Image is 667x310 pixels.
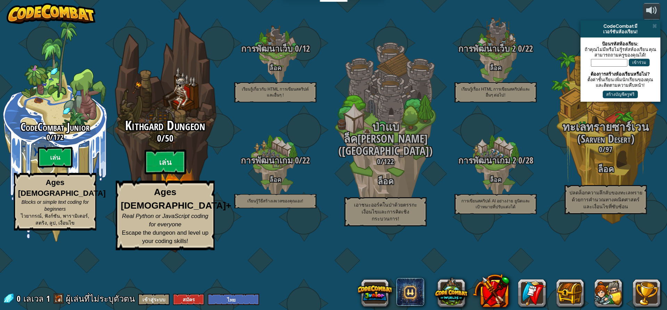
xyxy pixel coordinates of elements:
[643,3,660,19] button: ปรับระดับเสียง
[551,145,661,153] h3: /
[525,43,533,55] span: 22
[241,154,293,166] span: การพัฒนาเกม
[220,65,330,71] h4: ล็อค
[384,156,394,167] span: 122
[66,293,135,304] span: ผู้เล่นที่ไม่ระบุตัวตน
[22,199,89,212] span: Blocks or simple text coding for beginners
[584,47,657,58] div: ถ้าคุณไม่มีหรือไม่รู้รหัสห้องเรียน คุณสามารถถามครูของคุณได้!
[38,147,73,168] btn: เล่น
[584,71,657,77] div: ต้องการสร้างห้องเรียนหรือไม่?
[516,43,522,55] span: 0
[583,23,658,29] div: CodeCombat มี
[330,177,440,186] h3: ล็อค
[562,119,649,146] span: ทะเลทรายซาร์เวน (Sarven Desert)
[302,154,310,166] span: 22
[458,43,516,55] span: การพัฒนาเว็บ 2
[526,154,533,166] span: 28
[569,190,642,209] span: ปลดล็อกความลึกลับของทะเลทรายด้วยการคำนวณทางคณิตศาสตร์และเงื่อนไขที่ซับซ้อน
[584,41,657,47] div: ป้อนรหัสห้องเรียน:
[354,202,417,221] span: เอาชนะออร์คในป่าด้วยตรรกะเงื่อนไขและการคิดเชิงกระบวนการ!
[122,213,208,228] span: Real Python or JavaScript coding for everyone
[20,119,90,134] span: CodeCombat Junior
[125,117,205,135] span: Kithgard Dungeon
[516,154,522,166] span: 0
[461,199,529,209] span: การเขียนสคริปต์ AI อย่างง่าย ยูนิตและเป้าหมายที่ปรับแต่งได้
[121,187,231,211] strong: Ages [DEMOGRAPHIC_DATA]+
[220,44,330,53] h3: /
[338,119,433,158] span: ป่าแบล็ค[PERSON_NAME] ([GEOGRAPHIC_DATA])
[122,229,208,244] span: Escape the dungeon and level up your coding skills!
[551,165,661,174] h3: ล็อค
[173,294,204,305] button: สมัคร
[241,43,293,55] span: การพัฒนาเว็บ
[165,132,173,144] span: 50
[302,43,310,55] span: 12
[157,132,161,144] span: 0
[629,59,650,66] button: เข้าร่วม
[606,144,612,154] span: 97
[440,44,551,53] h3: /
[21,213,89,226] span: ไวยากรณ์, ฟังก์ชัน, พารามิเตอร์, สตริง, ลูป, เงื่อนไข
[330,157,440,166] h3: /
[145,150,186,175] btn: เล่น
[138,294,170,305] button: เข้าสู่ระบบ
[47,132,50,142] span: 0
[23,293,44,304] span: เลเวล
[377,156,380,167] span: 0
[220,156,330,165] h3: /
[220,176,330,183] h4: ล็อค
[46,293,50,304] span: 1
[293,154,299,166] span: 0
[584,77,657,88] div: ตั้งค่าชั้นเรียน เพิ่มนักเรียนของคุณ และติดตามความคืบหน้า!
[18,178,106,198] strong: Ages [DEMOGRAPHIC_DATA]
[458,154,516,166] span: การพัฒนาเกม 2
[293,43,299,55] span: 0
[440,65,551,71] h4: ล็อค
[247,199,303,203] span: เรียนรู้วิธีสร้างเลเวลของคุณเอง!
[440,156,551,165] h3: /
[440,176,551,183] h4: ล็อค
[603,91,638,98] button: สร้างบัญชีครูฟรี
[7,3,96,24] img: CodeCombat - Learn how to code by playing a game
[53,132,64,142] span: 172
[242,87,309,98] span: เรียนรู้เกี่ยวกับ HTML การเขียนสคริปต์ และอื่นๆ !
[461,87,530,98] span: เรียนรู้เรื่อง HTML การเขียนสคริปต์และอื่นๆ ต่อไป!
[583,29,658,34] div: เวอร์ชันห้องเรียน!
[599,144,602,154] span: 0
[99,133,231,143] h3: /
[17,293,23,304] span: 0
